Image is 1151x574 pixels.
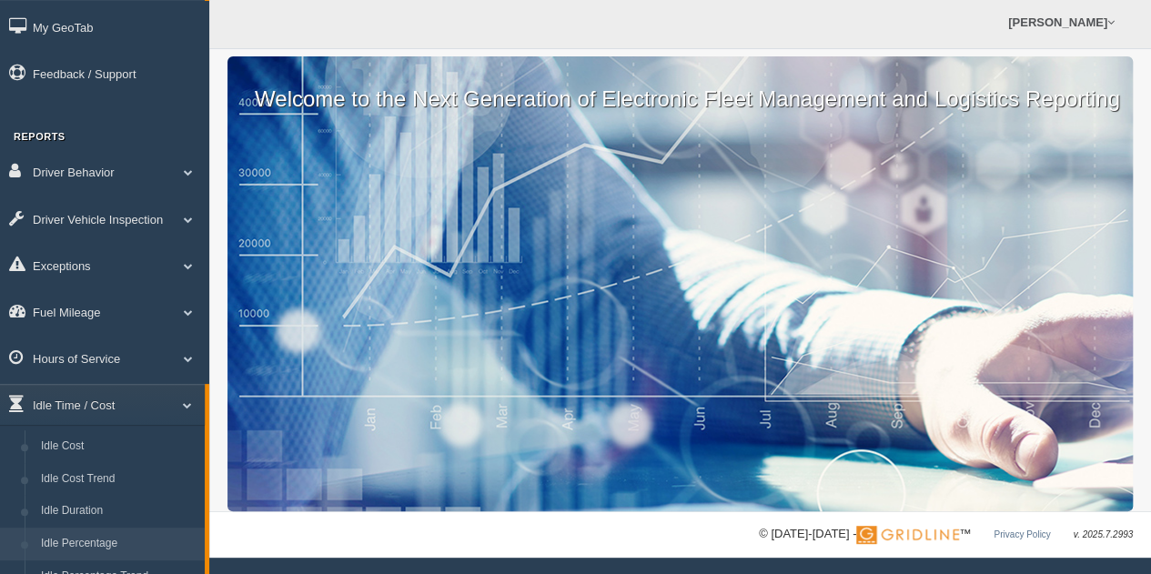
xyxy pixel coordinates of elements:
[33,495,205,528] a: Idle Duration
[994,529,1050,539] a: Privacy Policy
[33,430,205,463] a: Idle Cost
[227,56,1133,115] p: Welcome to the Next Generation of Electronic Fleet Management and Logistics Reporting
[856,526,959,544] img: Gridline
[1074,529,1133,539] span: v. 2025.7.2993
[33,463,205,496] a: Idle Cost Trend
[759,525,1133,544] div: © [DATE]-[DATE] - ™
[33,528,205,560] a: Idle Percentage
